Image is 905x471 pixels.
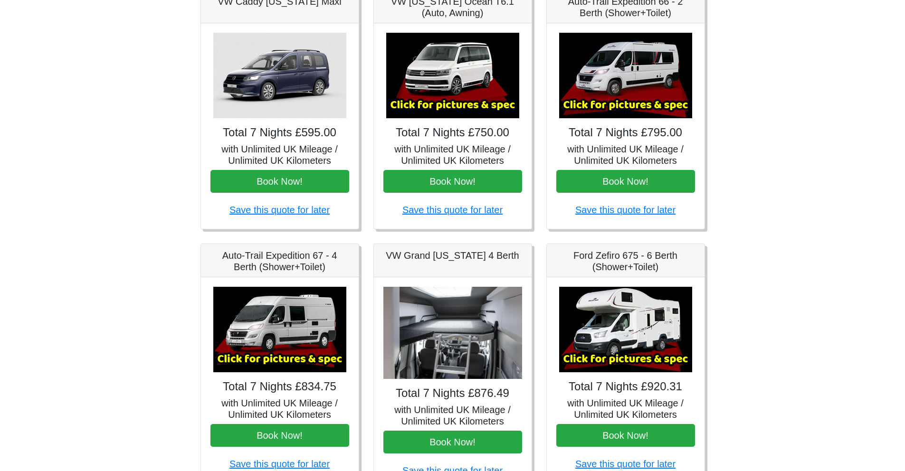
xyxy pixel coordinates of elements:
h5: with Unlimited UK Mileage / Unlimited UK Kilometers [556,143,695,166]
a: Save this quote for later [575,459,676,469]
img: VW Caddy California Maxi [213,33,346,118]
img: VW Grand California 4 Berth [383,287,522,379]
h5: VW Grand [US_STATE] 4 Berth [383,250,522,261]
button: Book Now! [210,424,349,447]
img: Auto-Trail Expedition 67 - 4 Berth (Shower+Toilet) [213,287,346,372]
button: Book Now! [210,170,349,193]
h5: with Unlimited UK Mileage / Unlimited UK Kilometers [210,143,349,166]
button: Book Now! [383,170,522,193]
h5: with Unlimited UK Mileage / Unlimited UK Kilometers [210,397,349,420]
a: Save this quote for later [575,205,676,215]
h4: Total 7 Nights £795.00 [556,126,695,140]
h4: Total 7 Nights £920.31 [556,380,695,394]
img: VW California Ocean T6.1 (Auto, Awning) [386,33,519,118]
button: Book Now! [383,431,522,453]
img: Auto-Trail Expedition 66 - 2 Berth (Shower+Toilet) [559,33,692,118]
h4: Total 7 Nights £834.75 [210,380,349,394]
h5: with Unlimited UK Mileage / Unlimited UK Kilometers [383,143,522,166]
a: Save this quote for later [229,205,330,215]
h5: with Unlimited UK Mileage / Unlimited UK Kilometers [556,397,695,420]
a: Save this quote for later [229,459,330,469]
button: Book Now! [556,170,695,193]
h5: Ford Zefiro 675 - 6 Berth (Shower+Toilet) [556,250,695,273]
h4: Total 7 Nights £876.49 [383,386,522,400]
h4: Total 7 Nights £750.00 [383,126,522,140]
h4: Total 7 Nights £595.00 [210,126,349,140]
img: Ford Zefiro 675 - 6 Berth (Shower+Toilet) [559,287,692,372]
h5: with Unlimited UK Mileage / Unlimited UK Kilometers [383,404,522,427]
button: Book Now! [556,424,695,447]
a: Save this quote for later [402,205,503,215]
h5: Auto-Trail Expedition 67 - 4 Berth (Shower+Toilet) [210,250,349,273]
